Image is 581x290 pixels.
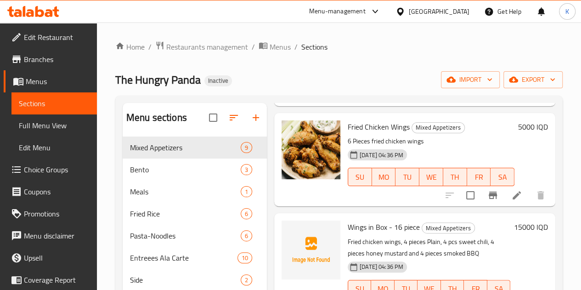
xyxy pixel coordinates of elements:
[130,274,241,285] span: Side
[24,252,90,263] span: Upsell
[203,108,223,127] span: Select all sections
[4,26,97,48] a: Edit Restaurant
[24,208,90,219] span: Promotions
[115,41,145,52] a: Home
[491,168,514,186] button: SA
[123,159,267,181] div: Bento3
[123,247,267,269] div: Entreees Ala Carte10
[241,274,252,285] div: items
[24,32,90,43] span: Edit Restaurant
[409,6,469,17] div: [GEOGRAPHIC_DATA]
[511,190,522,201] a: Edit menu item
[241,188,252,196] span: 1
[123,136,267,159] div: Mixed Appetizers9
[241,276,252,284] span: 2
[447,171,463,184] span: TH
[376,171,392,184] span: MO
[412,122,464,133] span: Mixed Appetizers
[19,120,90,131] span: Full Menu View
[123,225,267,247] div: Pasta-Noodles6
[241,165,252,174] span: 3
[130,230,241,241] span: Pasta-Noodles
[441,71,500,88] button: import
[24,54,90,65] span: Branches
[356,151,407,159] span: [DATE] 04:36 PM
[24,164,90,175] span: Choice Groups
[348,236,510,259] p: Fried chicken wings, 4 pieces Plain, 4 pcs sweet chili, 4 pieces honey mustard and 4 pieces smoke...
[282,221,340,279] img: Wings in Box - 16 piece
[130,142,241,153] span: Mixed Appetizers
[241,143,252,152] span: 9
[130,208,241,219] span: Fried Rice
[241,208,252,219] div: items
[259,41,291,53] a: Menus
[19,98,90,109] span: Sections
[482,184,504,206] button: Branch-specific-item
[348,120,410,134] span: Fried Chicken Wings
[301,41,327,52] span: Sections
[422,222,475,233] div: Mixed Appetizers
[223,107,245,129] span: Sort sections
[24,274,90,285] span: Coverage Report
[123,203,267,225] div: Fried Rice6
[352,171,368,184] span: SU
[4,181,97,203] a: Coupons
[4,203,97,225] a: Promotions
[399,171,416,184] span: TU
[511,74,555,85] span: export
[241,232,252,240] span: 6
[419,168,443,186] button: WE
[24,186,90,197] span: Coupons
[11,92,97,114] a: Sections
[372,168,396,186] button: MO
[166,41,248,52] span: Restaurants management
[4,159,97,181] a: Choice Groups
[565,6,569,17] span: K
[443,168,467,186] button: TH
[115,41,563,53] nav: breadcrumb
[282,120,340,179] img: Fried Chicken Wings
[4,225,97,247] a: Menu disclaimer
[4,48,97,70] a: Branches
[123,181,267,203] div: Meals1
[24,230,90,241] span: Menu disclaimer
[395,168,419,186] button: TU
[130,164,241,175] span: Bento
[241,186,252,197] div: items
[204,75,232,86] div: Inactive
[270,41,291,52] span: Menus
[309,6,366,17] div: Menu-management
[4,70,97,92] a: Menus
[241,210,252,218] span: 6
[237,252,252,263] div: items
[4,247,97,269] a: Upsell
[422,223,474,233] span: Mixed Appetizers
[19,142,90,153] span: Edit Menu
[294,41,298,52] li: /
[115,69,201,90] span: The Hungry Panda
[241,142,252,153] div: items
[514,221,548,233] h6: 15000 IQD
[241,230,252,241] div: items
[11,136,97,159] a: Edit Menu
[423,171,440,184] span: WE
[11,114,97,136] a: Full Menu View
[126,111,187,125] h2: Menu sections
[461,186,480,205] span: Select to update
[348,220,420,234] span: Wings in Box - 16 piece
[130,252,237,263] span: Entreees Ala Carte
[130,186,241,197] span: Meals
[503,71,563,88] button: export
[348,168,372,186] button: SU
[518,120,548,133] h6: 5000 IQD
[471,171,487,184] span: FR
[238,254,252,262] span: 10
[494,171,511,184] span: SA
